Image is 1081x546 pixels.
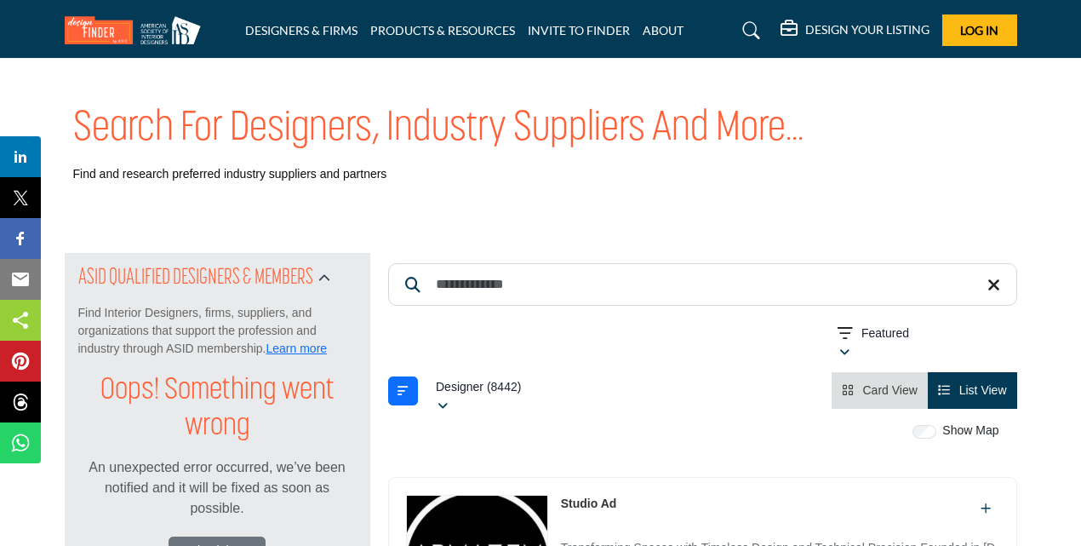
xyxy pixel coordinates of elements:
[370,23,515,37] a: PRODUCTS & RESOURCES
[861,325,909,342] p: Featured
[938,383,1007,397] a: View List
[78,263,313,294] h2: ASID QUALIFIED DESIGNERS & MEMBERS
[78,457,357,519] p: An unexpected error occurred, we’ve been notified and it will be fixed as soon as possible.
[388,376,418,405] button: Filter categories
[388,263,1017,306] input: Search Keyword
[561,497,617,510] a: Studio Ad
[436,379,521,396] p: Designer (8442)
[78,374,357,445] h1: Oops! Something went wrong
[781,20,929,41] div: DESIGN YOUR LISTING
[981,502,991,515] a: Add To List
[928,372,1017,409] li: List View
[561,495,617,513] p: Studio Ad
[832,372,928,409] li: Card View
[78,304,357,358] p: Find Interior Designers, firms, suppliers, and organizations that support the profession and indu...
[805,22,929,37] h5: DESIGN YOUR LISTING
[863,383,918,397] span: Card View
[73,166,387,183] p: Find and research preferred industry suppliers and partners
[245,23,357,37] a: DESIGNERS & FIRMS
[828,319,1017,356] button: Featured
[73,103,804,156] h1: Search for Designers, Industry Suppliers and more...
[942,14,1017,46] button: Log In
[528,23,630,37] a: INVITE TO FINDER
[959,383,1007,397] span: List View
[65,16,209,44] img: Site Logo
[942,422,998,440] label: Show Map
[726,17,771,44] a: Search
[643,23,683,37] a: ABOUT
[266,342,328,355] a: Learn more
[960,23,998,37] span: Log In
[426,372,615,410] button: Designer (8442)
[842,383,918,397] a: View Card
